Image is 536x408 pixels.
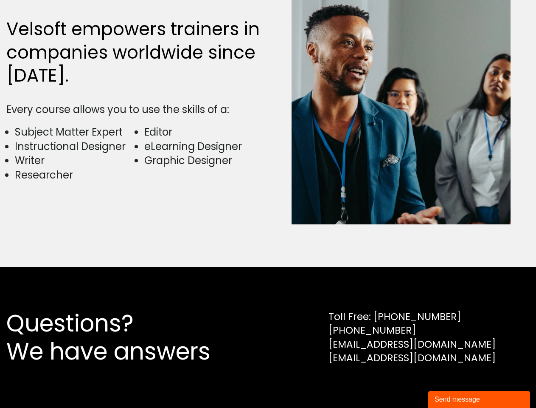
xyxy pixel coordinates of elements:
[144,153,264,168] li: Graphic Designer
[15,125,134,139] li: Subject Matter Expert
[6,18,264,88] h2: Velsoft empowers trainers in companies worldwide since [DATE].
[15,153,134,168] li: Writer
[144,125,264,139] li: Editor
[328,310,496,365] div: Toll Free: [PHONE_NUMBER] [PHONE_NUMBER] [EMAIL_ADDRESS][DOMAIN_NAME] [EMAIL_ADDRESS][DOMAIN_NAME]
[6,102,264,117] div: Every course allows you to use the skills of a:
[144,139,264,154] li: eLearning Designer
[15,168,134,182] li: Researcher
[6,309,241,365] h2: Questions? We have answers
[428,389,532,408] iframe: chat widget
[15,139,134,154] li: Instructional Designer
